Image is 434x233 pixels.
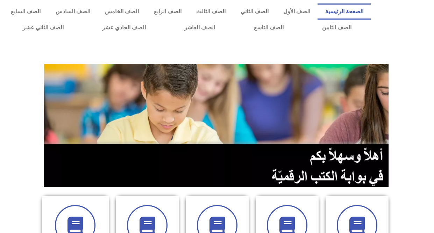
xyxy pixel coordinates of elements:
a: الصف الخامس [98,3,146,20]
a: الصف الثالث [189,3,233,20]
a: الصف العاشر [165,20,234,36]
a: الصف الحادي عشر [83,20,165,36]
a: الصف الثاني [233,3,276,20]
a: الصفحة الرئيسية [318,3,370,20]
a: الصف السادس [48,3,97,20]
a: الصف الرابع [146,3,188,20]
a: الصف السابع [3,3,48,20]
a: الصف التاسع [234,20,303,36]
a: الصف الثاني عشر [3,20,83,36]
a: الصف الثامن [303,20,371,36]
a: الصف الأول [276,3,318,20]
